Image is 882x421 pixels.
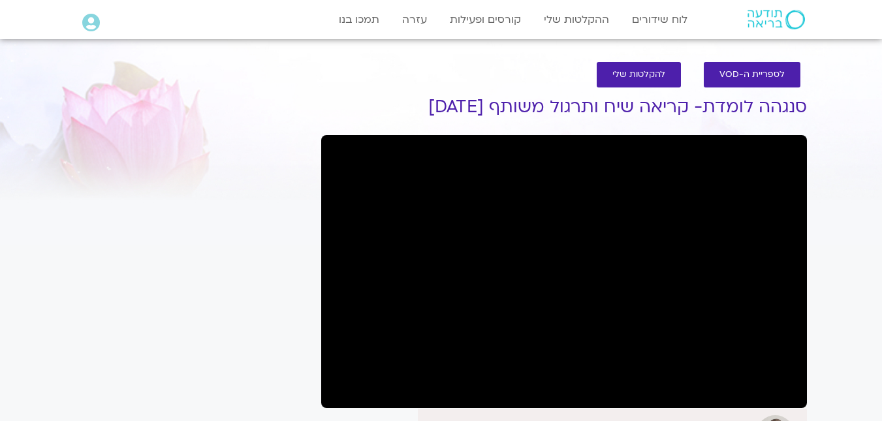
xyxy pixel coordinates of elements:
[748,10,805,29] img: תודעה בריאה
[625,7,694,32] a: לוח שידורים
[396,7,433,32] a: עזרה
[443,7,528,32] a: קורסים ופעילות
[597,62,681,87] a: להקלטות שלי
[537,7,616,32] a: ההקלטות שלי
[612,70,665,80] span: להקלטות שלי
[719,70,785,80] span: לספריית ה-VOD
[704,62,800,87] a: לספריית ה-VOD
[321,97,807,117] h1: סנגהה לומדת- קריאה שיח ותרגול משותף [DATE]
[332,7,386,32] a: תמכו בנו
